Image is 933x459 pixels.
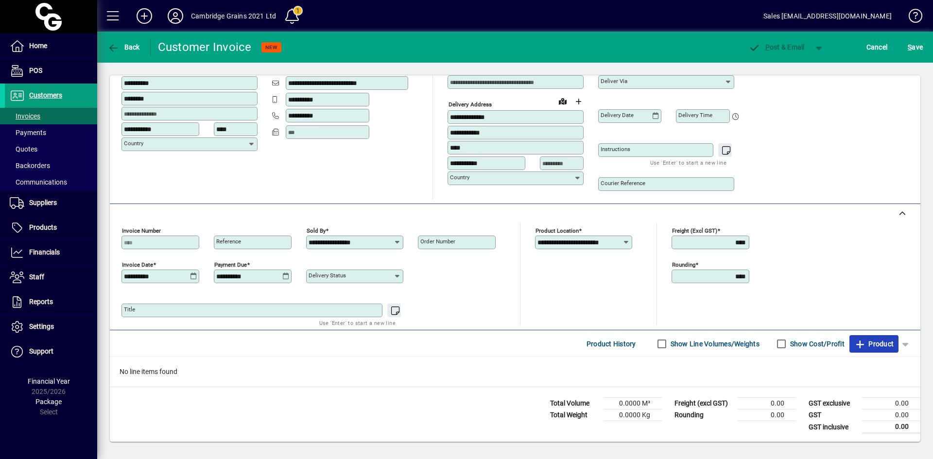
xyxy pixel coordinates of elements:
div: No line items found [110,357,920,387]
span: Product History [587,336,636,352]
a: Settings [5,315,97,339]
button: Copy to Delivery address [244,60,260,75]
span: Products [29,223,57,231]
mat-label: Order number [420,238,455,245]
mat-label: Country [450,174,469,181]
span: ost & Email [748,43,805,51]
div: Sales [EMAIL_ADDRESS][DOMAIN_NAME] [763,8,892,24]
span: Settings [29,323,54,330]
span: Home [29,42,47,50]
span: Cancel [866,39,888,55]
app-page-header-button: Back [97,38,151,56]
span: Quotes [10,145,37,153]
mat-label: Country [124,140,143,147]
a: Support [5,340,97,364]
mat-label: Delivery date [601,112,634,119]
span: Customers [29,91,62,99]
mat-label: Invoice number [122,227,161,234]
mat-label: Instructions [601,146,630,153]
label: Show Cost/Profit [788,339,845,349]
mat-label: Deliver via [601,78,627,85]
a: Suppliers [5,191,97,215]
a: Home [5,34,97,58]
span: Staff [29,273,44,281]
mat-hint: Use 'Enter' to start a new line [650,157,726,168]
span: Package [35,398,62,406]
a: Payments [5,124,97,141]
span: Financial Year [28,377,70,385]
td: 0.00 [862,409,920,421]
button: Cancel [864,38,890,56]
button: Profile [160,7,191,25]
a: Reports [5,290,97,314]
td: Freight (excl GST) [670,398,738,409]
span: S [908,43,912,51]
button: Product History [583,335,640,353]
button: Choose address [570,94,586,109]
mat-label: Rounding [672,261,695,268]
div: Customer Invoice [158,39,252,55]
td: GST [804,409,862,421]
mat-hint: Use 'Enter' to start a new line [319,317,396,328]
span: Financials [29,248,60,256]
span: Back [107,43,140,51]
span: Communications [10,178,67,186]
button: Back [105,38,142,56]
td: 0.00 [862,398,920,409]
span: Support [29,347,53,355]
td: 0.00 [738,409,796,421]
span: Suppliers [29,199,57,206]
a: View on map [555,93,570,109]
a: Backorders [5,157,97,174]
a: POS [5,59,97,83]
button: Product [849,335,898,353]
button: Save [905,38,925,56]
mat-label: Courier Reference [601,180,645,187]
td: GST inclusive [804,421,862,433]
mat-label: Invoice date [122,261,153,268]
span: Reports [29,298,53,306]
button: Post & Email [743,38,810,56]
button: Add [129,7,160,25]
td: 0.0000 Kg [604,409,662,421]
mat-label: Delivery status [309,272,346,279]
mat-label: Reference [216,238,241,245]
a: Invoices [5,108,97,124]
mat-label: Sold by [307,227,326,234]
td: GST exclusive [804,398,862,409]
mat-label: Freight (excl GST) [672,227,717,234]
label: Show Line Volumes/Weights [669,339,760,349]
span: Payments [10,129,46,136]
span: ave [908,39,923,55]
td: Total Weight [545,409,604,421]
td: 0.00 [862,421,920,433]
a: Communications [5,174,97,190]
td: 0.0000 M³ [604,398,662,409]
div: Cambridge Grains 2021 Ltd [191,8,276,24]
mat-label: Payment due [214,261,247,268]
mat-label: Product location [536,227,579,234]
a: Staff [5,265,97,289]
td: 0.00 [738,398,796,409]
span: Invoices [10,112,40,120]
span: Product [854,336,894,352]
mat-label: Title [124,306,135,313]
a: Products [5,216,97,240]
mat-label: Delivery time [678,112,712,119]
td: Rounding [670,409,738,421]
a: Quotes [5,141,97,157]
td: Total Volume [545,398,604,409]
a: Financials [5,240,97,265]
span: P [765,43,770,51]
span: Backorders [10,162,50,170]
span: POS [29,67,42,74]
a: Knowledge Base [901,2,921,34]
span: NEW [265,44,277,51]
